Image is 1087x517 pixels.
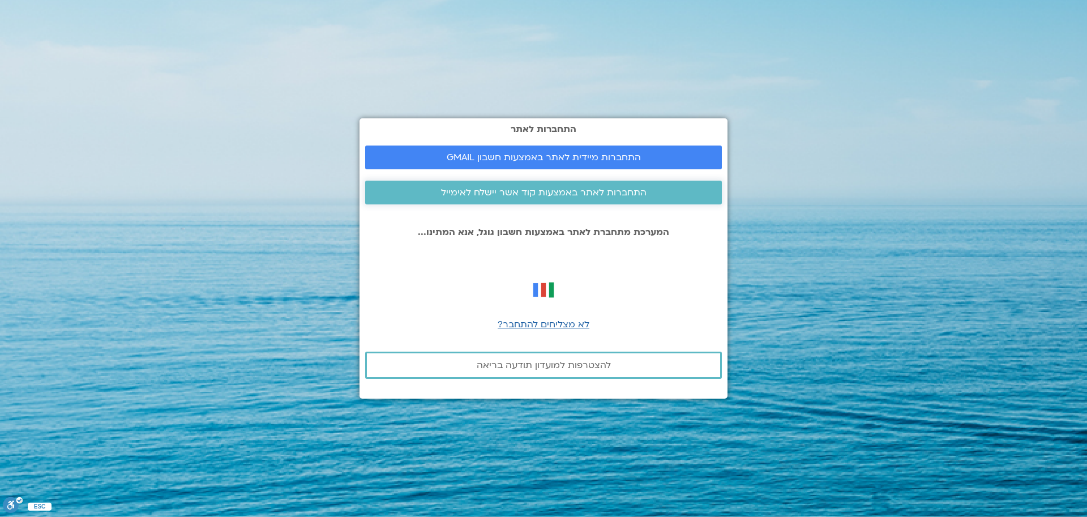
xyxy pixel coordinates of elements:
[447,152,641,163] span: התחברות מיידית לאתר באמצעות חשבון GMAIL
[441,187,647,198] span: התחברות לאתר באמצעות קוד אשר יישלח לאימייל
[365,227,722,237] p: המערכת מתחברת לאתר באמצעות חשבון גוגל, אנא המתינו...
[365,352,722,379] a: להצטרפות למועדון תודעה בריאה
[498,318,589,331] a: לא מצליחים להתחבר?
[365,181,722,204] a: התחברות לאתר באמצעות קוד אשר יישלח לאימייל
[365,124,722,134] h2: התחברות לאתר
[365,146,722,169] a: התחברות מיידית לאתר באמצעות חשבון GMAIL
[477,360,611,370] span: להצטרפות למועדון תודעה בריאה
